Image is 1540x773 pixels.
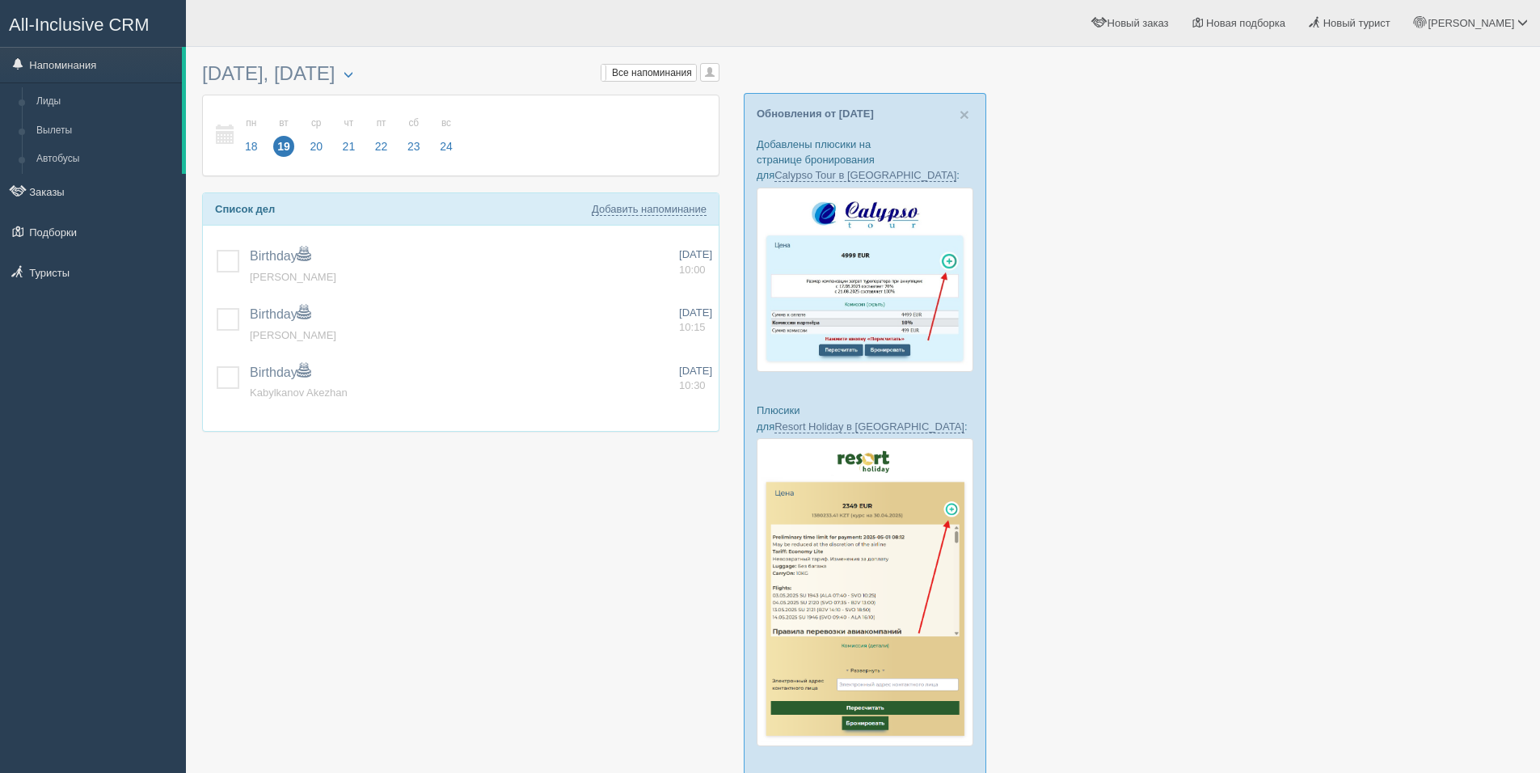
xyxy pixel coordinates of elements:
a: Вылеты [29,116,182,146]
span: 23 [403,136,424,157]
span: Новый турист [1323,17,1390,29]
small: ср [306,116,327,130]
a: [PERSON_NAME] [250,271,336,283]
small: пн [241,116,262,130]
a: Kabylkanov Akezhan [250,386,348,399]
a: [DATE] 10:15 [679,306,712,336]
img: resort-holiday-%D0%BF%D1%96%D0%B4%D0%B1%D1%96%D1%80%D0%BA%D0%B0-%D1%81%D1%80%D0%BC-%D0%B4%D0%BB%D... [757,438,973,747]
span: Все напоминания [612,67,692,78]
span: [DATE] [679,365,712,377]
a: Лиды [29,87,182,116]
a: Добавить напоминание [592,203,707,216]
small: чт [339,116,360,130]
span: × [960,105,969,124]
a: Birthday [250,365,310,379]
a: Birthday [250,249,310,263]
span: 18 [241,136,262,157]
small: пт [371,116,392,130]
span: 10:15 [679,321,706,333]
button: Close [960,106,969,123]
a: Автобусы [29,145,182,174]
small: вт [273,116,294,130]
span: 22 [371,136,392,157]
a: вт 19 [268,108,299,163]
span: 24 [436,136,457,157]
span: Новая подборка [1206,17,1285,29]
span: 20 [306,136,327,157]
span: Новый заказ [1108,17,1169,29]
a: Birthday [250,307,310,321]
span: [PERSON_NAME] [1428,17,1514,29]
span: 10:30 [679,379,706,391]
a: Обновления от [DATE] [757,108,874,120]
h3: [DATE], [DATE] [202,63,719,87]
span: [DATE] [679,248,712,260]
small: сб [403,116,424,130]
b: Список дел [215,203,275,215]
a: [PERSON_NAME] [250,329,336,341]
p: Плюсики для : [757,403,973,433]
small: вс [436,116,457,130]
img: calypso-tour-proposal-crm-for-travel-agency.jpg [757,188,973,373]
a: [DATE] 10:00 [679,247,712,277]
span: [DATE] [679,306,712,319]
span: 10:00 [679,264,706,276]
a: Resort Holiday в [GEOGRAPHIC_DATA] [774,420,964,433]
a: Calypso Tour в [GEOGRAPHIC_DATA] [774,169,956,182]
a: сб 23 [399,108,429,163]
a: пт 22 [366,108,397,163]
span: 21 [339,136,360,157]
a: пн 18 [236,108,267,163]
a: вс 24 [431,108,458,163]
p: Добавлены плюсики на странице бронирования для : [757,137,973,183]
a: All-Inclusive CRM [1,1,185,45]
span: All-Inclusive CRM [9,15,150,35]
a: [DATE] 10:30 [679,364,712,394]
a: чт 21 [334,108,365,163]
span: 19 [273,136,294,157]
a: ср 20 [301,108,331,163]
